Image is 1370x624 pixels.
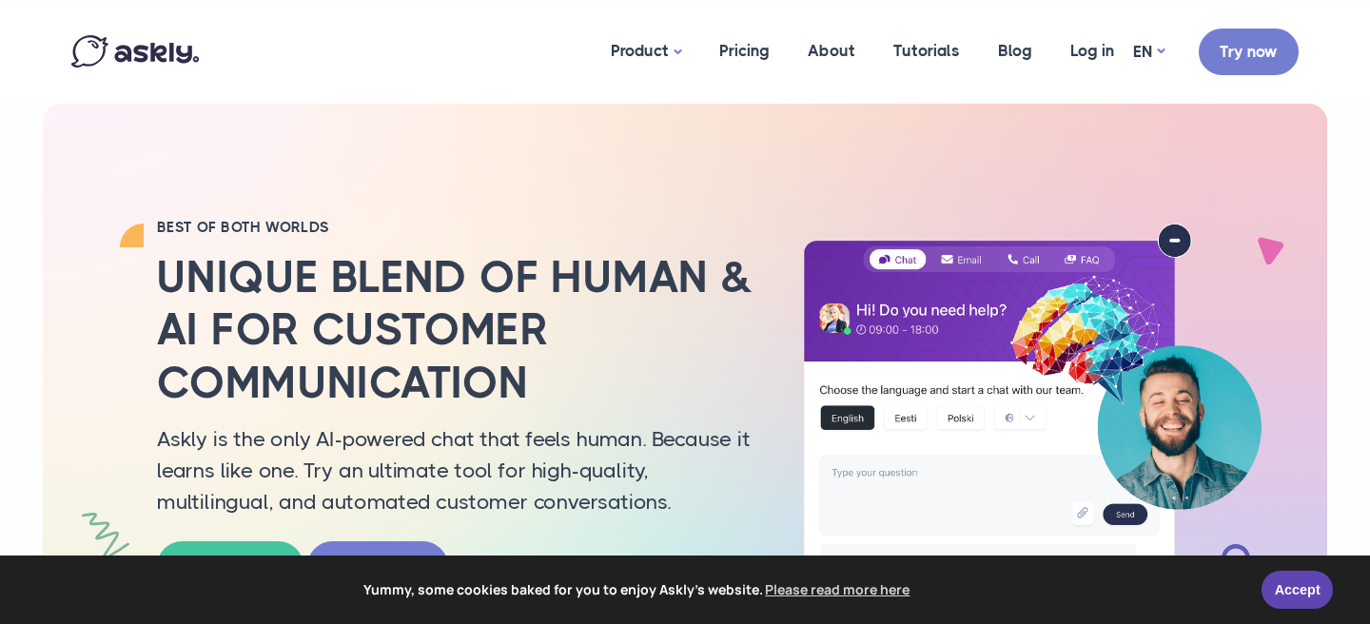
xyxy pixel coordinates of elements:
p: Askly is the only AI-powered chat that feels human. Because it learns like one. Try an ultimate t... [157,423,756,517]
a: Log in [1051,5,1133,97]
h2: BEST OF BOTH WORLDS [157,218,756,237]
a: Pricing [700,5,789,97]
a: EN [1133,38,1164,66]
a: Accept [1262,571,1333,609]
a: Try now [1199,29,1299,75]
a: About [789,5,874,97]
img: Askly [71,35,199,68]
a: Try free now [307,541,448,592]
a: Book a demo [157,541,303,592]
h2: Unique blend of human & AI for customer communication [157,251,756,409]
a: learn more about cookies [763,575,913,604]
span: Yummy, some cookies baked for you to enjoy Askly's website. [28,575,1248,604]
a: Blog [979,5,1051,97]
a: Tutorials [874,5,979,97]
a: Product [592,5,700,99]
